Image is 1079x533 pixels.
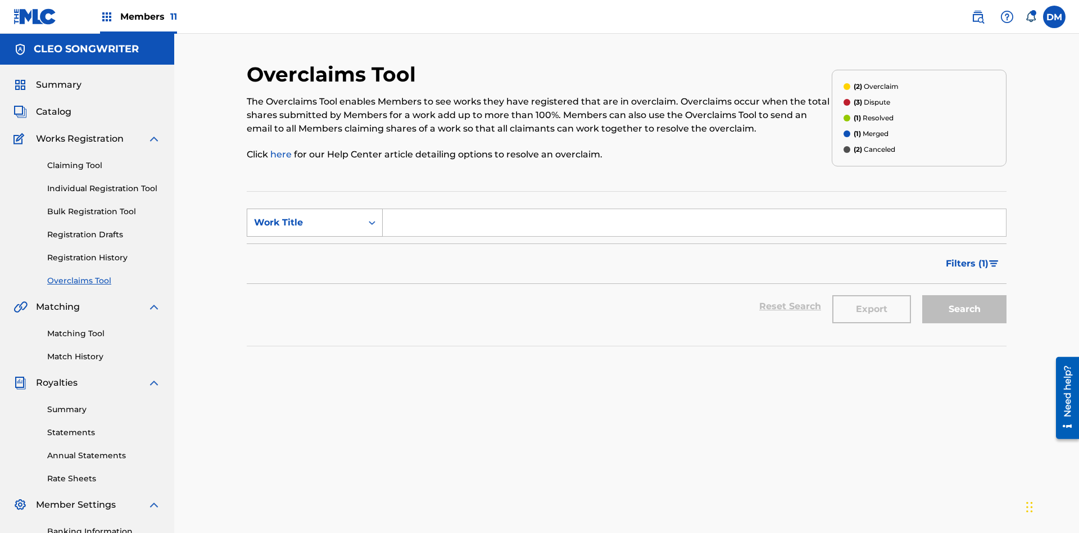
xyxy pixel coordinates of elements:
img: expand [147,132,161,146]
a: Match History [47,351,161,363]
a: here [270,149,292,160]
iframe: Resource Center [1048,353,1079,445]
span: Catalog [36,105,71,119]
img: Accounts [13,43,27,56]
p: Overclaim [854,82,899,92]
a: CatalogCatalog [13,105,71,119]
span: Members [120,10,177,23]
span: Matching [36,300,80,314]
img: Member Settings [13,498,27,512]
span: Member Settings [36,498,116,512]
iframe: Chat Widget [1023,479,1079,533]
span: 11 [170,11,177,22]
a: Matching Tool [47,328,161,340]
a: Bulk Registration Tool [47,206,161,218]
div: Work Title [254,216,355,229]
a: Registration Drafts [47,229,161,241]
p: Click for our Help Center article detailing options to resolve an overclaim. [247,148,832,161]
p: Canceled [854,144,895,155]
p: Resolved [854,113,894,123]
a: Statements [47,427,161,439]
span: Summary [36,78,81,92]
img: help [1000,10,1014,24]
img: Matching [13,300,28,314]
img: search [971,10,985,24]
div: Notifications [1025,11,1036,22]
p: Merged [854,129,888,139]
a: SummarySummary [13,78,81,92]
span: (2) [854,145,862,153]
div: Help [996,6,1018,28]
span: (3) [854,98,862,106]
span: Filters ( 1 ) [946,257,989,270]
a: Summary [47,404,161,415]
img: expand [147,376,161,390]
img: Summary [13,78,27,92]
a: Rate Sheets [47,473,161,485]
p: The Overclaims Tool enables Members to see works they have registered that are in overclaim. Over... [247,95,832,135]
h5: CLEO SONGWRITER [34,43,139,56]
a: Claiming Tool [47,160,161,171]
span: Works Registration [36,132,124,146]
button: Filters (1) [939,250,1007,278]
img: Top Rightsholders [100,10,114,24]
div: Drag [1026,490,1033,524]
span: (1) [854,129,861,138]
a: Public Search [967,6,989,28]
img: expand [147,498,161,512]
span: (2) [854,82,862,91]
span: Royalties [36,376,78,390]
a: Overclaims Tool [47,275,161,287]
h2: Overclaims Tool [247,62,421,87]
a: Registration History [47,252,161,264]
img: filter [989,260,999,267]
img: Works Registration [13,132,28,146]
a: Annual Statements [47,450,161,462]
img: Catalog [13,105,27,119]
span: (1) [854,114,861,122]
img: Royalties [13,376,27,390]
a: Individual Registration Tool [47,183,161,195]
img: MLC Logo [13,8,57,25]
form: Search Form [247,209,1007,329]
img: expand [147,300,161,314]
p: Dispute [854,97,890,107]
div: User Menu [1043,6,1066,28]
